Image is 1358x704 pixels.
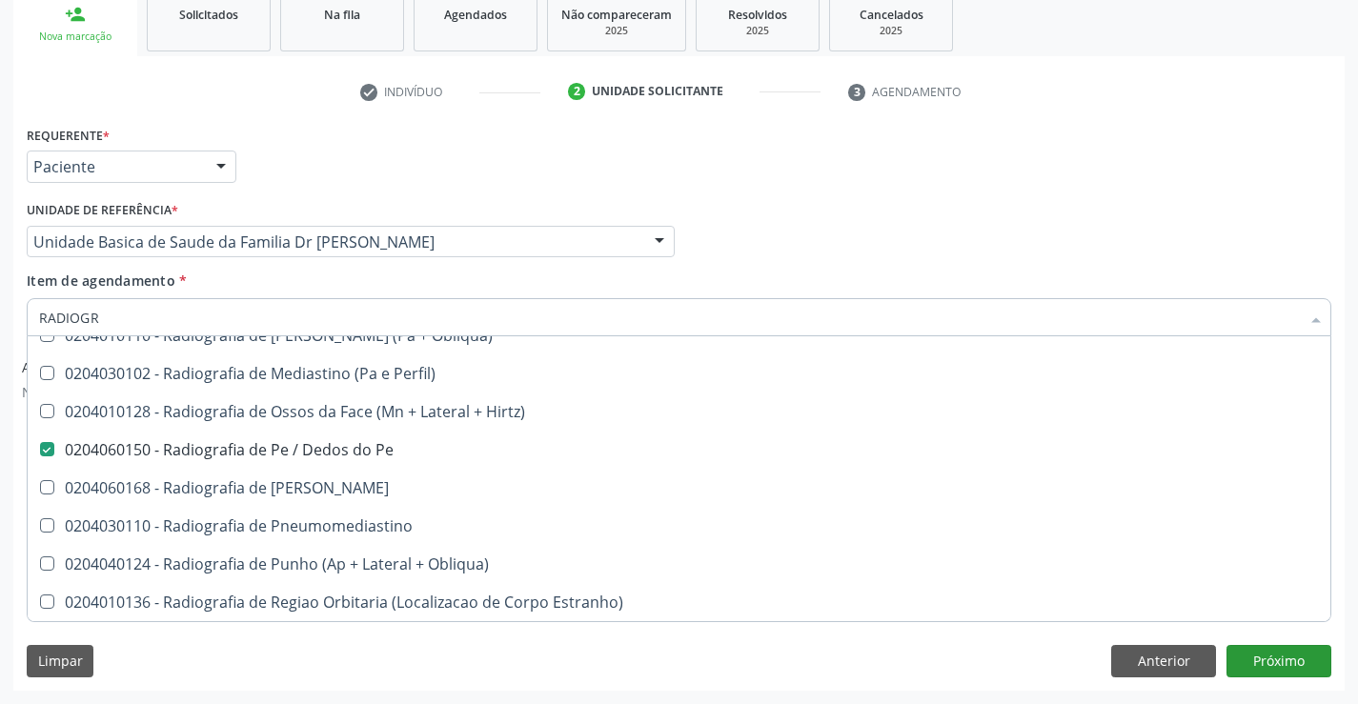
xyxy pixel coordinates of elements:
[33,232,636,251] span: Unidade Basica de Saude da Familia Dr [PERSON_NAME]
[592,83,723,100] div: Unidade solicitante
[860,7,923,23] span: Cancelados
[39,442,1319,457] div: 0204060150 - Radiografia de Pe / Dedos do Pe
[27,645,93,677] button: Limpar
[568,83,585,100] div: 2
[561,24,672,38] div: 2025
[39,480,1319,495] div: 0204060168 - Radiografia de [PERSON_NAME]
[27,30,124,44] div: Nova marcação
[27,272,175,290] span: Item de agendamento
[1226,645,1331,677] button: Próximo
[39,404,1319,419] div: 0204010128 - Radiografia de Ossos da Face (Mn + Lateral + Hirtz)
[22,382,193,402] p: Nenhum anexo disponível.
[444,7,507,23] span: Agendados
[27,121,110,151] label: Requerente
[39,298,1300,336] input: Buscar por procedimentos
[324,7,360,23] span: Na fila
[39,366,1319,381] div: 0204030102 - Radiografia de Mediastino (Pa e Perfil)
[1111,645,1216,677] button: Anterior
[65,4,86,25] div: person_add
[39,556,1319,572] div: 0204040124 - Radiografia de Punho (Ap + Lateral + Obliqua)
[33,157,197,176] span: Paciente
[561,7,672,23] span: Não compareceram
[710,24,805,38] div: 2025
[27,196,178,226] label: Unidade de referência
[728,7,787,23] span: Resolvidos
[39,594,1319,610] div: 0204010136 - Radiografia de Regiao Orbitaria (Localizacao de Corpo Estranho)
[843,24,939,38] div: 2025
[179,7,238,23] span: Solicitados
[22,360,193,376] h6: Anexos adicionados
[39,518,1319,533] div: 0204030110 - Radiografia de Pneumomediastino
